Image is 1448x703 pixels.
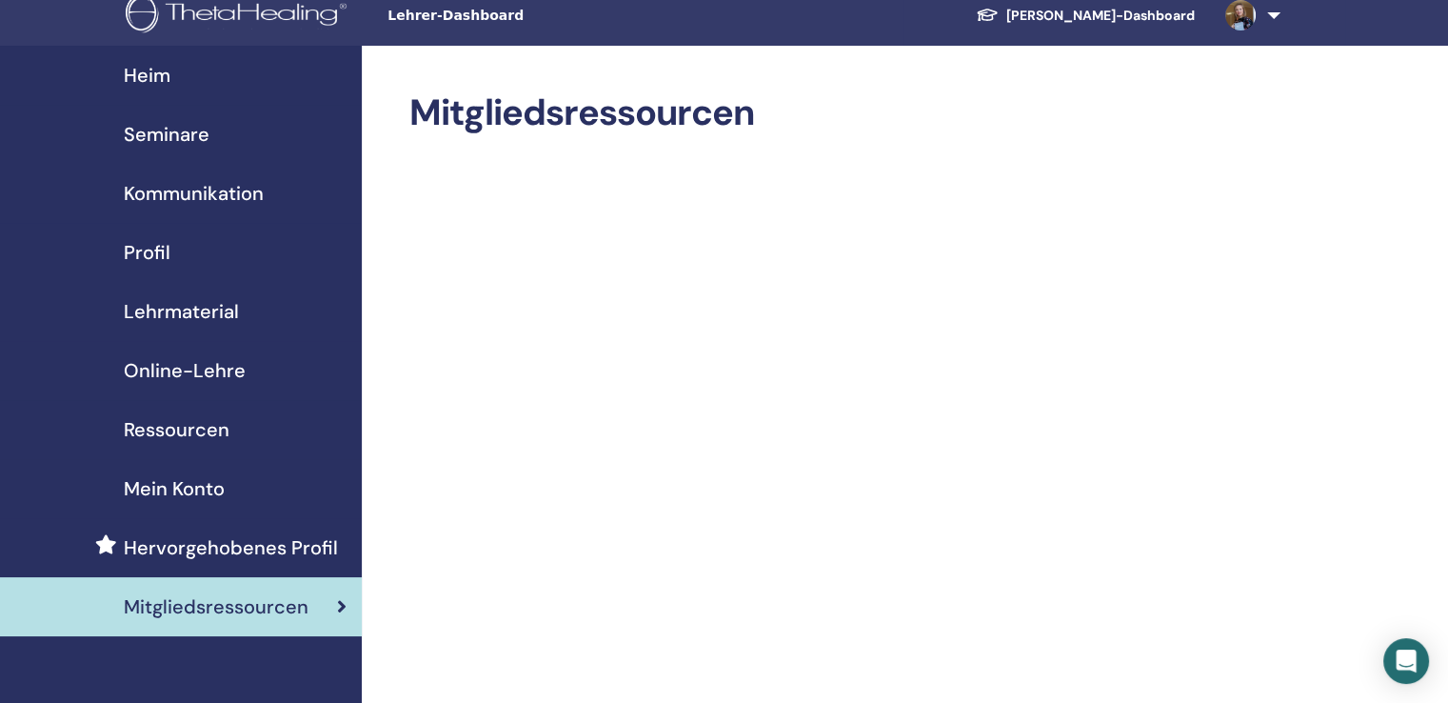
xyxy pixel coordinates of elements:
[124,63,170,88] font: Heim
[1383,638,1429,684] div: Open Intercom Messenger
[124,122,209,147] font: Seminare
[124,358,246,383] font: Online-Lehre
[124,181,264,206] font: Kommunikation
[387,8,524,23] font: Lehrer-Dashboard
[124,535,338,560] font: Hervorgehobenes Profil
[1006,7,1195,24] font: [PERSON_NAME]-Dashboard
[409,89,754,136] font: Mitgliedsressourcen
[124,476,225,501] font: Mein Konto
[124,240,170,265] font: Profil
[124,299,239,324] font: Lehrmaterial
[124,594,308,619] font: Mitgliedsressourcen
[124,417,229,442] font: Ressourcen
[976,7,999,23] img: graduation-cap-white.svg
